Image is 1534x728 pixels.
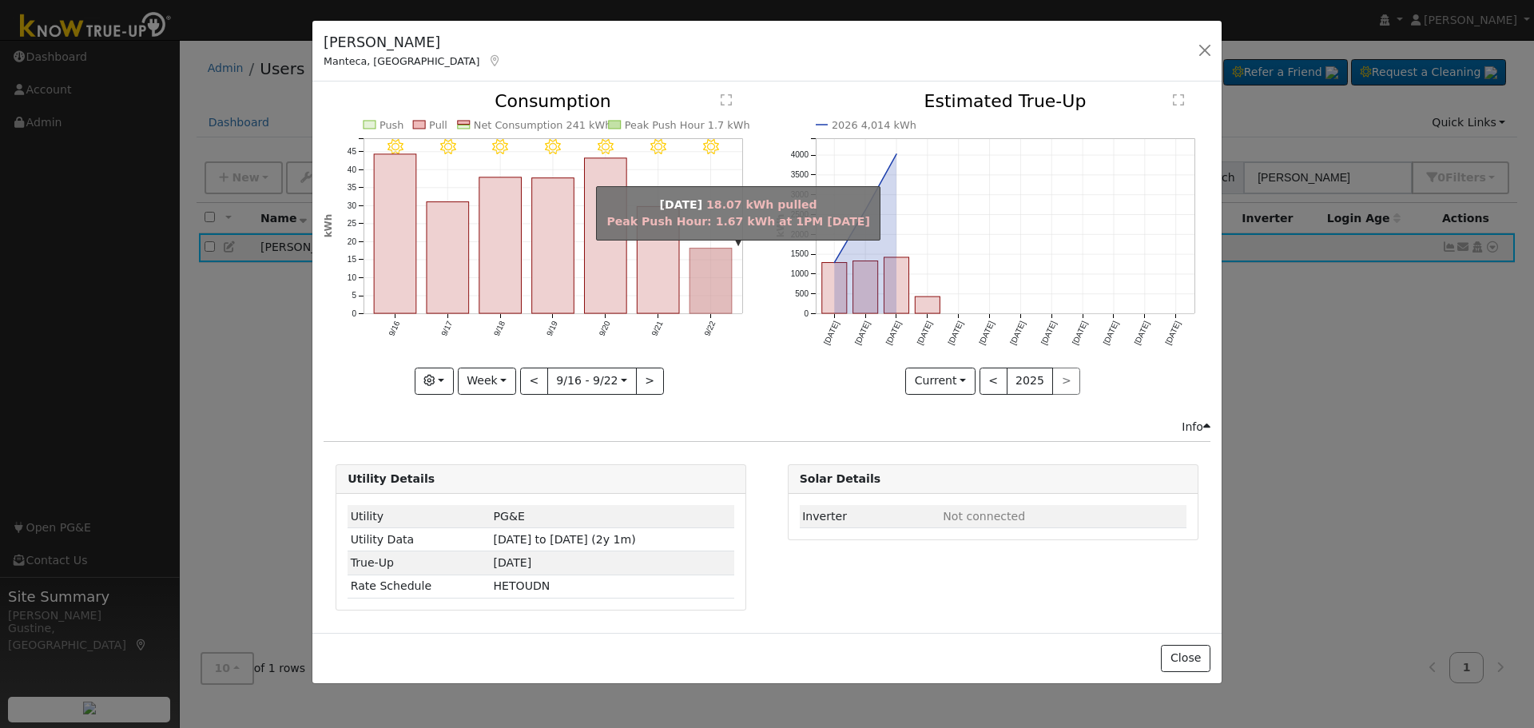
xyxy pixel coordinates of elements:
[479,177,522,313] rect: onclick=""
[458,368,516,395] button: Week
[387,139,403,155] i: 9/16 - Clear
[790,270,809,279] text: 1000
[884,320,902,346] text: [DATE]
[852,261,877,314] rect: onclick=""
[703,320,717,338] text: 9/22
[832,119,916,131] text: 2026 4,014 kWh
[924,91,1086,111] text: Estimated True-Up
[1071,320,1089,346] text: [DATE]
[493,139,509,155] i: 9/18 - Clear
[905,368,976,395] button: Current
[387,320,401,338] text: 9/16
[520,368,548,395] button: <
[804,309,809,318] text: 0
[547,368,637,395] button: 9/16 - 9/22
[650,139,666,155] i: 9/21 - Clear
[348,256,357,265] text: 15
[440,139,456,155] i: 9/17 - Clear
[703,139,719,155] i: 9/22 - Clear
[1008,320,1027,346] text: [DATE]
[800,505,940,528] td: Inverter
[598,139,614,155] i: 9/20 - Clear
[790,151,809,160] text: 4000
[625,119,750,131] text: Peak Push Hour 1.7 kWh
[324,55,479,67] span: Manteca, [GEOGRAPHIC_DATA]
[795,289,809,298] text: 500
[598,320,612,338] text: 9/20
[650,320,665,338] text: 9/21
[884,257,908,313] rect: onclick=""
[1163,320,1182,346] text: [DATE]
[606,198,869,228] span: 18.07 kWh pulled Peak Push Hour: 1.67 kWh at 1PM [DATE]
[1007,368,1054,395] button: 2025
[1132,320,1150,346] text: [DATE]
[324,32,502,53] h5: [PERSON_NAME]
[494,533,636,546] span: [DATE] to [DATE] (2y 1m)
[348,147,357,156] text: 45
[893,151,900,157] circle: onclick=""
[585,158,627,313] rect: onclick=""
[494,510,525,523] span: ID: 17284949, authorized: 09/15/25
[380,119,404,131] text: Push
[1161,645,1210,672] button: Close
[374,154,416,313] rect: onclick=""
[638,207,680,314] rect: onclick=""
[721,93,732,106] text: 
[323,214,334,238] text: kWh
[494,579,550,592] span: M
[980,368,1007,395] button: <
[491,551,734,575] td: [DATE]
[348,273,357,282] text: 10
[822,320,841,346] text: [DATE]
[348,237,357,246] text: 20
[943,510,1025,523] span: ID: null, authorized: None
[636,368,664,395] button: >
[915,320,933,346] text: [DATE]
[348,575,491,598] td: Rate Schedule
[348,201,357,210] text: 30
[492,320,507,338] text: 9/18
[439,320,454,338] text: 9/17
[660,198,703,211] strong: [DATE]
[915,297,940,314] rect: onclick=""
[1182,419,1210,436] div: Info
[348,165,357,174] text: 40
[348,551,491,575] td: True-Up
[474,119,612,131] text: Net Consumption 241 kWh
[852,320,871,346] text: [DATE]
[348,472,435,485] strong: Utility Details
[977,320,996,346] text: [DATE]
[1039,320,1058,346] text: [DATE]
[487,54,502,67] a: Map
[545,139,561,155] i: 9/19 - MostlyClear
[352,292,357,300] text: 5
[790,250,809,259] text: 1500
[348,183,357,192] text: 35
[690,249,733,313] rect: onclick=""
[429,119,447,131] text: Pull
[348,505,491,528] td: Utility
[800,472,880,485] strong: Solar Details
[831,260,837,266] circle: onclick=""
[946,320,964,346] text: [DATE]
[1101,320,1119,346] text: [DATE]
[495,91,611,111] text: Consumption
[427,202,469,314] rect: onclick=""
[532,178,574,314] rect: onclick=""
[790,171,809,180] text: 3500
[545,320,559,338] text: 9/19
[348,220,357,229] text: 25
[348,528,491,551] td: Utility Data
[821,263,846,314] rect: onclick=""
[1173,93,1184,106] text: 
[352,309,357,318] text: 0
